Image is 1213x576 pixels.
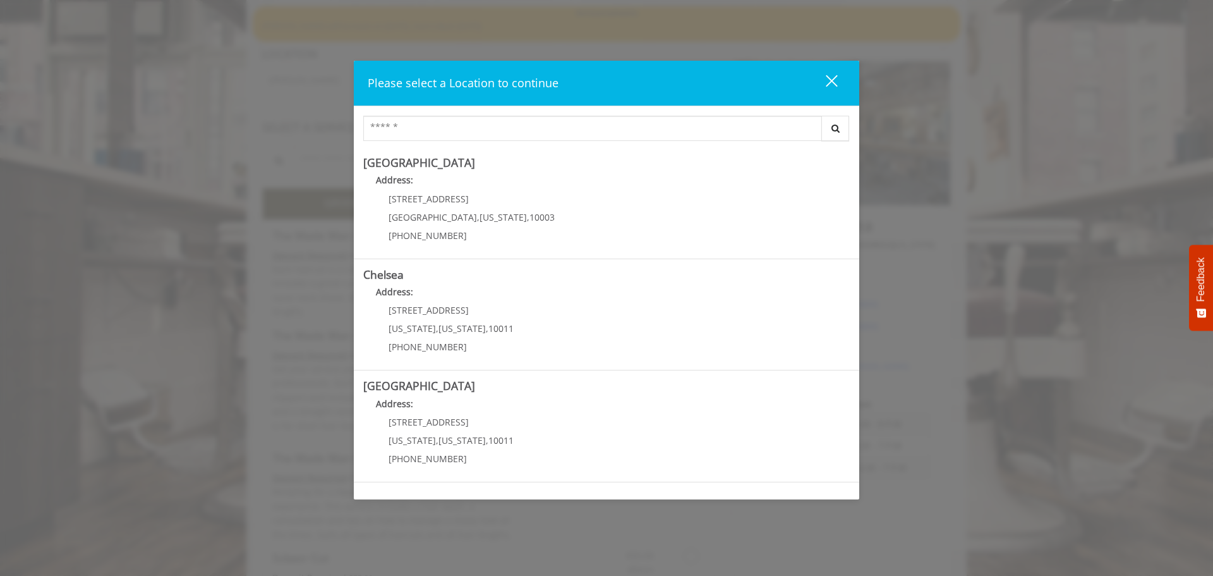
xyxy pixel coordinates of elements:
div: close dialog [811,74,836,93]
span: 10003 [529,211,555,223]
b: [GEOGRAPHIC_DATA] [363,378,475,393]
b: [GEOGRAPHIC_DATA] [363,155,475,170]
span: 10011 [488,322,514,334]
b: Chelsea [363,267,404,282]
span: [STREET_ADDRESS] [389,304,469,316]
span: [GEOGRAPHIC_DATA] [389,211,477,223]
span: , [486,434,488,446]
span: [STREET_ADDRESS] [389,416,469,428]
div: Center Select [363,116,850,147]
span: , [477,211,480,223]
span: 10011 [488,434,514,446]
span: Please select a Location to continue [368,75,558,90]
span: , [436,434,438,446]
i: Search button [828,124,843,133]
input: Search Center [363,116,822,141]
span: , [436,322,438,334]
span: , [527,211,529,223]
b: Address: [376,286,413,298]
button: Feedback - Show survey [1189,245,1213,331]
b: Address: [376,174,413,186]
b: Address: [376,398,413,410]
span: [US_STATE] [438,434,486,446]
span: [US_STATE] [480,211,527,223]
b: Flatiron [363,490,402,505]
span: [STREET_ADDRESS] [389,193,469,205]
span: Feedback [1195,257,1207,302]
span: [US_STATE] [389,434,436,446]
span: , [486,322,488,334]
span: [PHONE_NUMBER] [389,453,467,465]
span: [US_STATE] [389,322,436,334]
button: close dialog [802,70,845,96]
span: [PHONE_NUMBER] [389,230,467,242]
span: [US_STATE] [438,322,486,334]
span: [PHONE_NUMBER] [389,341,467,353]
